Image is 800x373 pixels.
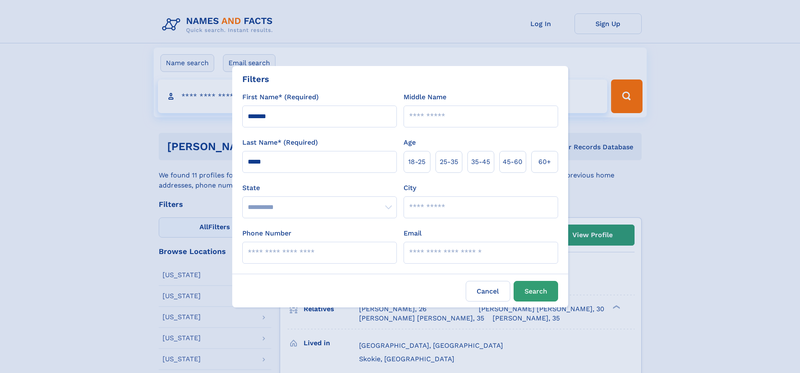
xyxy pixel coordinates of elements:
span: 18‑25 [408,157,425,167]
label: State [242,183,397,193]
span: 60+ [538,157,551,167]
label: Cancel [466,281,510,302]
label: Middle Name [404,92,446,102]
label: Age [404,138,416,148]
label: Phone Number [242,228,291,238]
label: Last Name* (Required) [242,138,318,148]
span: 35‑45 [471,157,490,167]
span: 25‑35 [440,157,458,167]
label: Email [404,228,422,238]
button: Search [514,281,558,302]
label: City [404,183,416,193]
div: Filters [242,73,269,85]
label: First Name* (Required) [242,92,319,102]
span: 45‑60 [503,157,522,167]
